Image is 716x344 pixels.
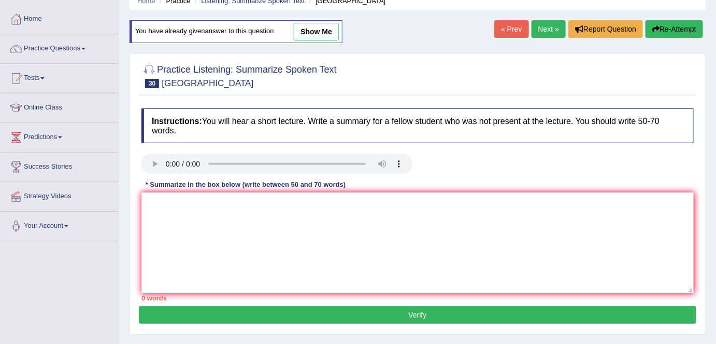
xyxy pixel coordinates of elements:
[1,64,119,90] a: Tests
[568,20,643,38] button: Report Question
[1,212,119,238] a: Your Account
[1,153,119,178] a: Success Stories
[1,93,119,119] a: Online Class
[162,78,253,88] small: [GEOGRAPHIC_DATA]
[532,20,566,38] a: Next »
[141,108,694,143] h4: You will hear a short lecture. Write a summary for a fellow student who was not present at the le...
[294,23,339,40] a: show me
[646,20,703,38] button: Re-Attempt
[1,182,119,208] a: Strategy Videos
[141,180,350,189] div: * Summarize in the box below (write between 50 and 70 words)
[141,62,337,88] h2: Practice Listening: Summarize Spoken Text
[152,117,202,126] b: Instructions:
[494,20,528,38] a: « Prev
[130,20,342,43] div: You have already given answer to this question
[1,123,119,149] a: Predictions
[1,34,119,60] a: Practice Questions
[1,5,119,31] a: Home
[139,306,696,324] button: Verify
[145,79,159,88] span: 30
[141,293,694,303] div: 0 words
